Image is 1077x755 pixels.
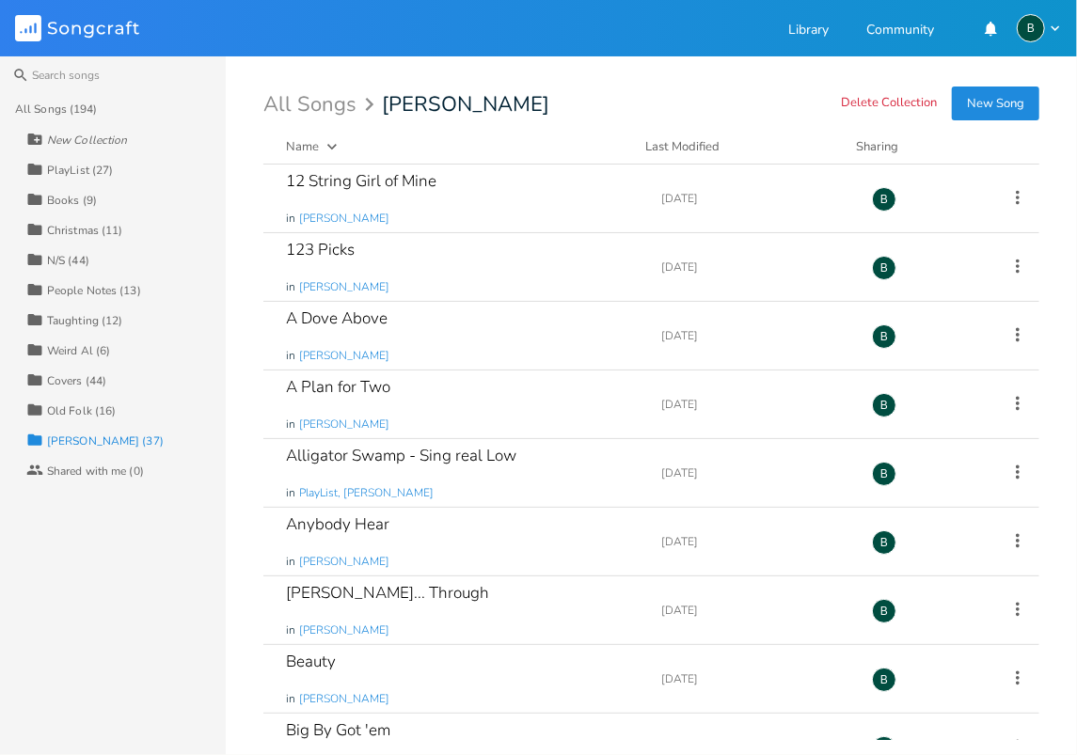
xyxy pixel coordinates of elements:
div: Big By Got 'em [286,722,390,738]
div: BruCe [872,462,896,486]
div: [DATE] [661,605,849,616]
div: All Songs (194) [15,103,98,115]
span: in [286,348,295,364]
div: 123 Picks [286,242,355,258]
div: [DATE] [661,399,849,410]
div: [PERSON_NAME]... Through [286,585,489,601]
div: [DATE] [661,673,849,684]
div: BruCe [872,187,896,212]
button: Last Modified [645,137,833,156]
div: BruCe [872,599,896,623]
div: Covers (44) [47,375,106,386]
div: BruCe [1017,14,1045,42]
a: Library [788,24,829,39]
div: [DATE] [661,536,849,547]
div: Taughting (12) [47,315,122,326]
a: Community [866,24,934,39]
div: [DATE] [661,193,849,204]
button: New Song [952,87,1039,120]
div: BruCe [872,256,896,280]
div: Shared with me (0) [47,465,144,477]
span: in [286,211,295,227]
span: [PERSON_NAME] [299,417,389,433]
button: B [1017,14,1062,42]
div: Weird Al (6) [47,345,110,356]
div: All Songs [263,96,380,114]
span: in [286,417,295,433]
div: New Collection [47,134,127,146]
span: PlayList, [PERSON_NAME] [299,485,434,501]
div: Alligator Swamp - Sing real Low [286,448,516,464]
span: [PERSON_NAME] [299,279,389,295]
span: [PERSON_NAME] [299,691,389,707]
span: in [286,622,295,638]
div: Old Folk (16) [47,405,116,417]
button: Delete Collection [841,96,937,112]
span: [PERSON_NAME] [299,211,389,227]
div: BruCe [872,393,896,417]
button: Name [286,137,623,156]
div: BruCe [872,668,896,692]
div: Name [286,138,319,155]
div: Last Modified [645,138,720,155]
div: Anybody Hear [286,516,389,532]
span: in [286,485,295,501]
span: in [286,279,295,295]
div: Sharing [856,137,969,156]
div: A Plan for Two [286,379,390,395]
span: [PERSON_NAME] [299,554,389,570]
span: [PERSON_NAME] [299,348,389,364]
div: [DATE] [661,261,849,273]
div: N/S (44) [47,255,89,266]
span: in [286,691,295,707]
div: BruCe [872,324,896,349]
div: Books (9) [47,195,97,206]
div: BruCe [872,530,896,555]
div: People Notes (13) [47,285,141,296]
div: [DATE] [661,330,849,341]
div: Christmas (11) [47,225,122,236]
span: [PERSON_NAME] [382,94,549,115]
div: [DATE] [661,467,849,479]
div: Beauty [286,653,336,669]
div: A Dove Above [286,310,388,326]
span: in [286,554,295,570]
div: [PERSON_NAME] (37) [47,435,164,447]
div: 12 String Girl of Mine [286,173,436,189]
span: [PERSON_NAME] [299,622,389,638]
div: PlayList (27) [47,165,113,176]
